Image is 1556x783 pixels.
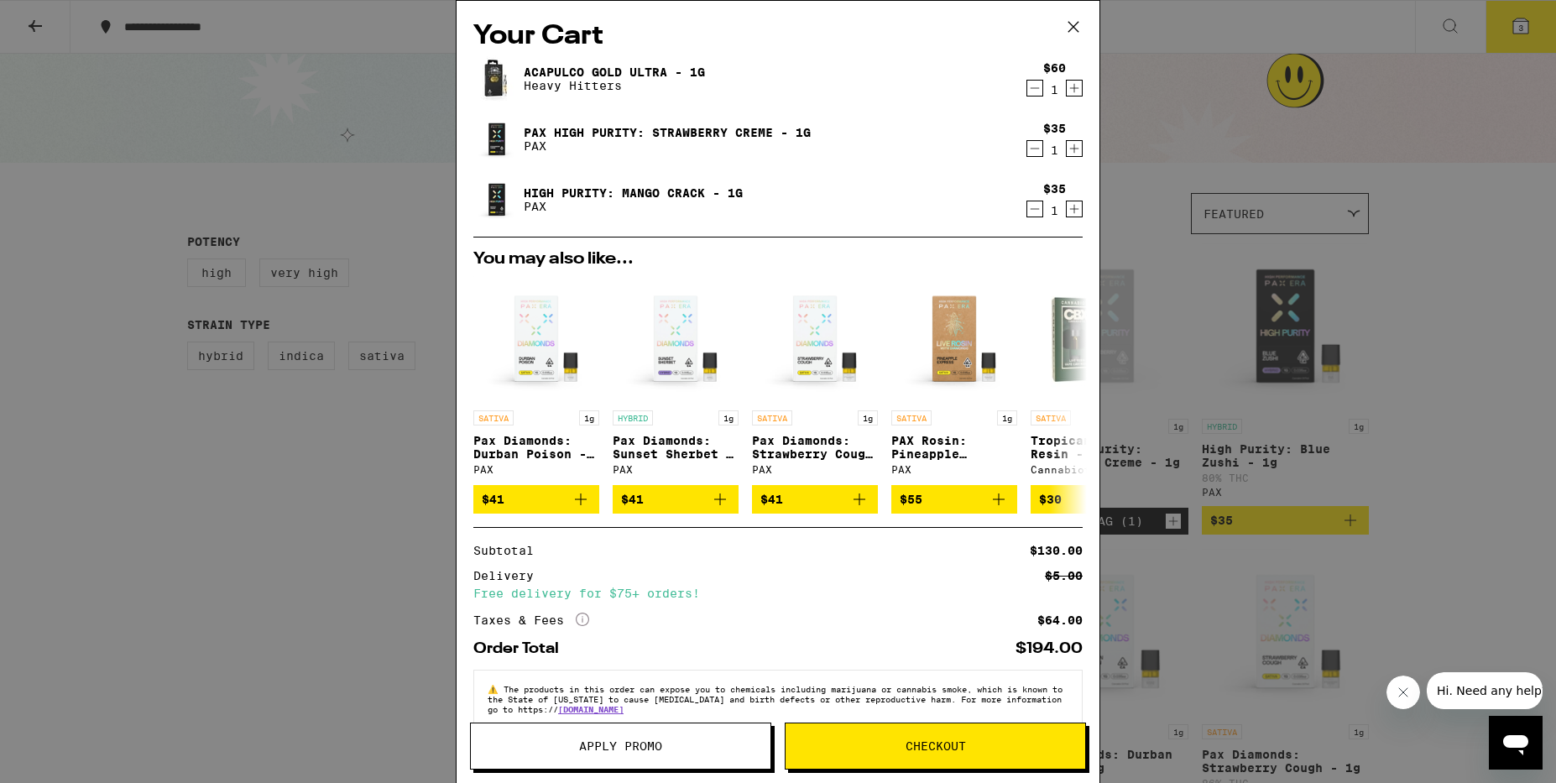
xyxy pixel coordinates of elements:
[1031,276,1157,402] img: Cannabiotix - Tropicanna Live Resin - 0.5g
[1031,434,1157,461] p: Tropicanna Live Resin - 0.5g
[752,485,878,514] button: Add to bag
[752,464,878,475] div: PAX
[1026,201,1043,217] button: Decrement
[1043,182,1066,196] div: $35
[891,276,1017,402] img: PAX - PAX Rosin: Pineapple Express - 1g
[524,139,811,153] p: PAX
[613,276,739,402] img: PAX - Pax Diamonds: Sunset Sherbet - 1g
[900,493,922,506] span: $55
[10,12,121,25] span: Hi. Need any help?
[473,545,546,556] div: Subtotal
[1043,61,1066,75] div: $60
[558,704,624,714] a: [DOMAIN_NAME]
[1066,201,1083,217] button: Increment
[473,276,599,485] a: Open page for Pax Diamonds: Durban Poison - 1g from PAX
[473,587,1083,599] div: Free delivery for $75+ orders!
[473,176,520,223] img: High Purity: Mango Crack - 1g
[1026,80,1043,97] button: Decrement
[613,276,739,485] a: Open page for Pax Diamonds: Sunset Sherbet - 1g from PAX
[473,55,520,102] img: Acapulco Gold Ultra - 1g
[579,410,599,425] p: 1g
[891,434,1017,461] p: PAX Rosin: Pineapple Express - 1g
[1043,204,1066,217] div: 1
[613,434,739,461] p: Pax Diamonds: Sunset Sherbet - 1g
[1037,614,1083,626] div: $64.00
[524,186,743,200] a: High Purity: Mango Crack - 1g
[1039,493,1062,506] span: $30
[613,485,739,514] button: Add to bag
[579,740,662,752] span: Apply Promo
[1031,410,1071,425] p: SATIVA
[1427,672,1543,709] iframe: Message from company
[1489,716,1543,770] iframe: Button to launch messaging window
[482,493,504,506] span: $41
[621,493,644,506] span: $41
[752,276,878,485] a: Open page for Pax Diamonds: Strawberry Cough - 1g from PAX
[488,684,1063,714] span: The products in this order can expose you to chemicals including marijuana or cannabis smoke, whi...
[760,493,783,506] span: $41
[891,485,1017,514] button: Add to bag
[473,570,546,582] div: Delivery
[891,464,1017,475] div: PAX
[473,434,599,461] p: Pax Diamonds: Durban Poison - 1g
[997,410,1017,425] p: 1g
[1031,276,1157,485] a: Open page for Tropicanna Live Resin - 0.5g from Cannabiotix
[524,126,811,139] a: Pax High Purity: Strawberry Creme - 1g
[473,641,571,656] div: Order Total
[473,251,1083,268] h2: You may also like...
[473,276,599,402] img: PAX - Pax Diamonds: Durban Poison - 1g
[524,200,743,213] p: PAX
[1030,545,1083,556] div: $130.00
[1043,83,1066,97] div: 1
[1016,641,1083,656] div: $194.00
[470,723,771,770] button: Apply Promo
[1043,122,1066,135] div: $35
[473,485,599,514] button: Add to bag
[488,684,504,694] span: ⚠️
[858,410,878,425] p: 1g
[524,79,705,92] p: Heavy Hitters
[752,276,878,402] img: PAX - Pax Diamonds: Strawberry Cough - 1g
[473,18,1083,55] h2: Your Cart
[1031,485,1157,514] button: Add to bag
[1043,144,1066,157] div: 1
[613,464,739,475] div: PAX
[1066,80,1083,97] button: Increment
[1031,464,1157,475] div: Cannabiotix
[752,410,792,425] p: SATIVA
[906,740,966,752] span: Checkout
[524,65,705,79] a: Acapulco Gold Ultra - 1g
[473,464,599,475] div: PAX
[718,410,739,425] p: 1g
[473,116,520,163] img: Pax High Purity: Strawberry Creme - 1g
[1026,140,1043,157] button: Decrement
[785,723,1086,770] button: Checkout
[891,276,1017,485] a: Open page for PAX Rosin: Pineapple Express - 1g from PAX
[891,410,932,425] p: SATIVA
[613,410,653,425] p: HYBRID
[1386,676,1420,709] iframe: Close message
[473,613,589,628] div: Taxes & Fees
[1045,570,1083,582] div: $5.00
[1066,140,1083,157] button: Increment
[752,434,878,461] p: Pax Diamonds: Strawberry Cough - 1g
